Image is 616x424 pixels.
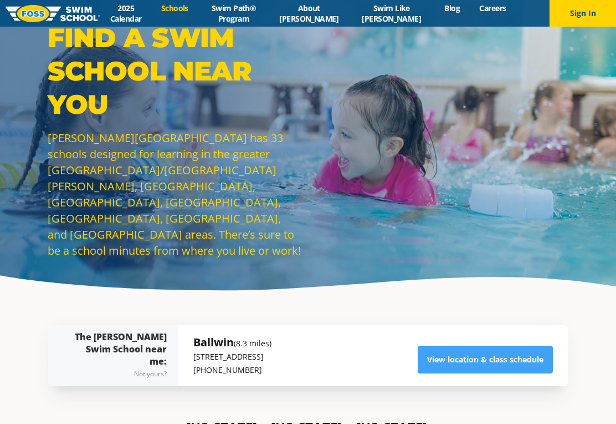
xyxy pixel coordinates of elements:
p: Find a Swim School Near You [48,21,302,121]
img: FOSS Swim School Logo [6,5,100,22]
small: (8.3 miles) [234,338,271,349]
a: 2025 Calendar [100,3,151,24]
p: [STREET_ADDRESS] [193,350,271,364]
p: [PERSON_NAME][GEOGRAPHIC_DATA] has 33 schools designed for learning in the greater [GEOGRAPHIC_DA... [48,130,302,259]
p: [PHONE_NUMBER] [193,364,271,377]
div: Not yours? [70,367,167,381]
a: About [PERSON_NAME] [270,3,348,24]
a: Careers [470,3,516,13]
a: Schools [151,3,198,13]
a: Blog [435,3,470,13]
a: View location & class schedule [418,346,553,373]
a: Swim Path® Program [198,3,269,24]
a: Swim Like [PERSON_NAME] [348,3,435,24]
div: The [PERSON_NAME] Swim School near me: [70,331,167,381]
h5: Ballwin [193,335,271,350]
